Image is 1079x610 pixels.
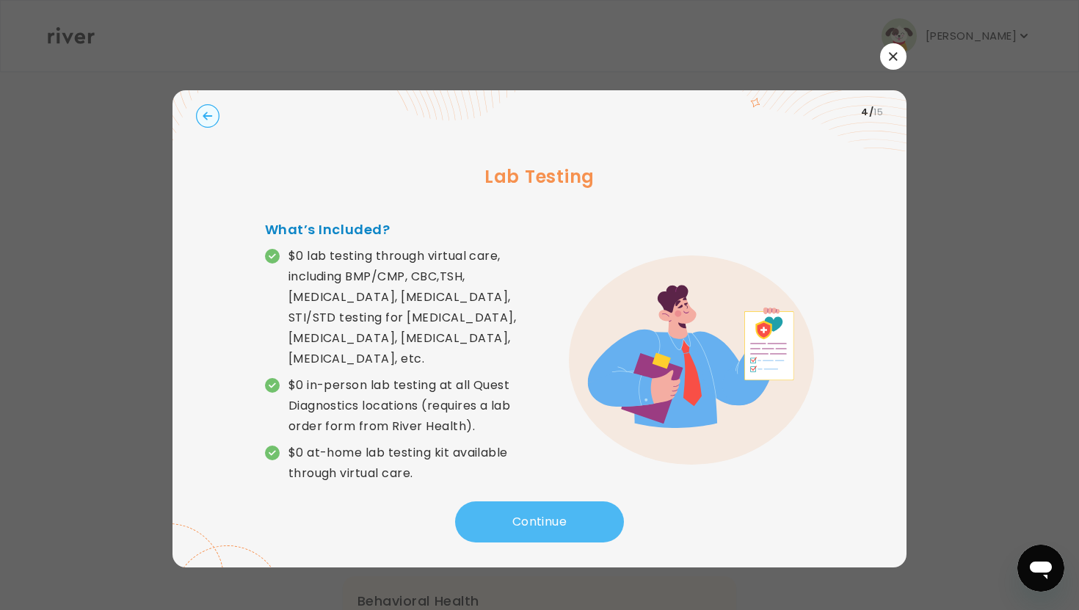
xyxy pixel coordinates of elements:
[455,501,624,542] button: Continue
[265,219,539,240] h4: What’s Included?
[196,164,883,190] h3: Lab Testing
[569,255,814,465] img: error graphic
[288,375,539,437] p: $0 in-person lab testing at all Quest Diagnostics locations (requires a lab order form from River...
[1017,545,1064,592] iframe: Button to launch messaging window
[288,246,539,369] p: $0 lab testing through virtual care, including BMP/CMP, CBC,TSH, [MEDICAL_DATA], [MEDICAL_DATA], ...
[288,443,539,484] p: $0 at-home lab testing kit available through virtual care.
